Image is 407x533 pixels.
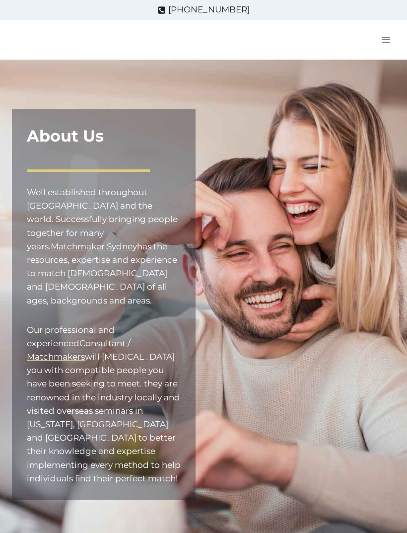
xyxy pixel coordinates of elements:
[377,32,395,47] button: Open menu
[27,124,181,148] h1: About Us
[51,241,137,251] a: Matchmaker Sydney
[157,3,250,16] a: [PHONE_NUMBER]
[27,186,181,307] p: has the resources, expertise and experience to match [DEMOGRAPHIC_DATA] and [DEMOGRAPHIC_DATA] of...
[168,3,250,16] span: [PHONE_NUMBER]
[27,323,181,485] p: Our professional and experienced will [MEDICAL_DATA] you with compatible people you have been see...
[27,187,178,251] mark: Well established throughout [GEOGRAPHIC_DATA] and the world. Successfully bringing people togethe...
